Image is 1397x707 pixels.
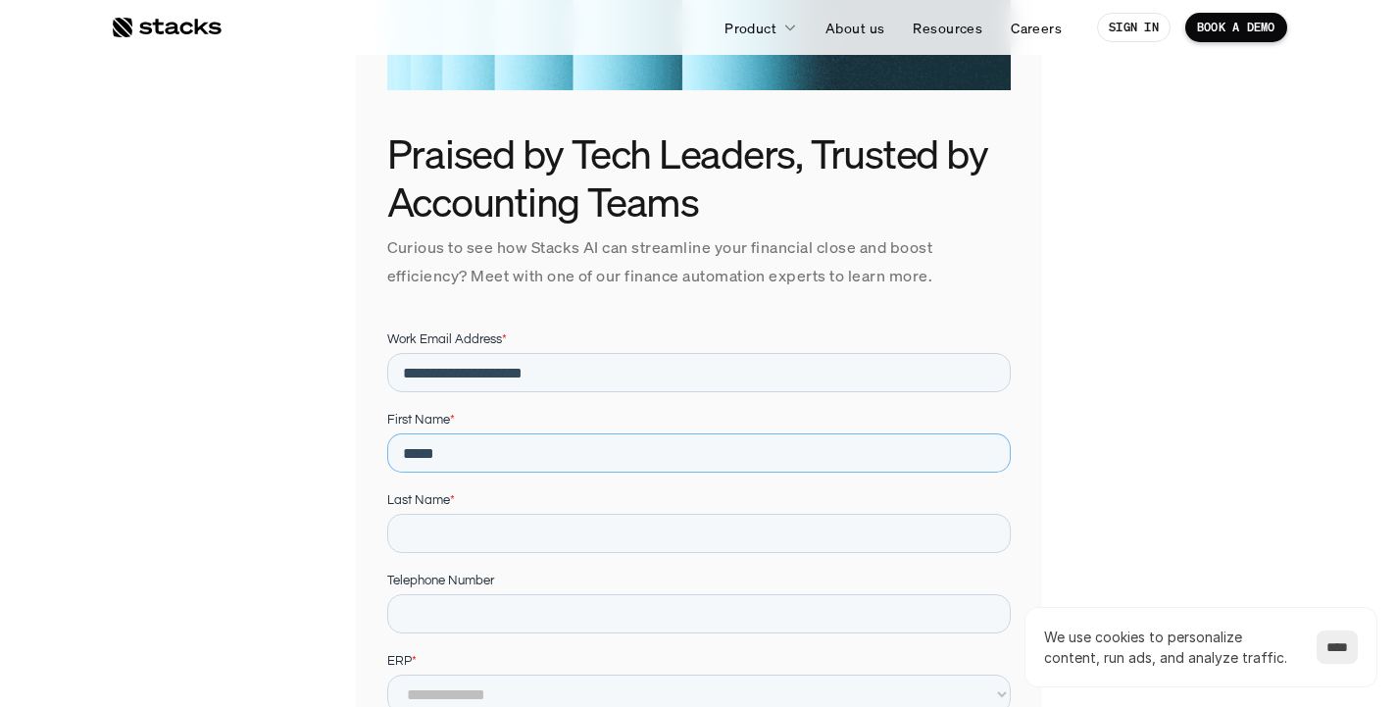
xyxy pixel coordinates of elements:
a: About us [814,10,896,45]
p: We use cookies to personalize content, run ads, and analyze traffic. [1044,627,1297,668]
p: Product [724,18,776,38]
h3: Praised by Tech Leaders, Trusted by Accounting Teams [387,129,1011,226]
p: About us [825,18,884,38]
p: BOOK A DEMO [1197,21,1275,34]
a: Resources [901,10,994,45]
p: Resources [913,18,982,38]
p: SIGN IN [1109,21,1159,34]
p: Curious to see how Stacks AI can streamline your financial close and boost efficiency? Meet with ... [387,233,1011,290]
a: BOOK A DEMO [1185,13,1287,42]
a: SIGN IN [1097,13,1171,42]
p: Careers [1011,18,1062,38]
a: Careers [999,10,1073,45]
